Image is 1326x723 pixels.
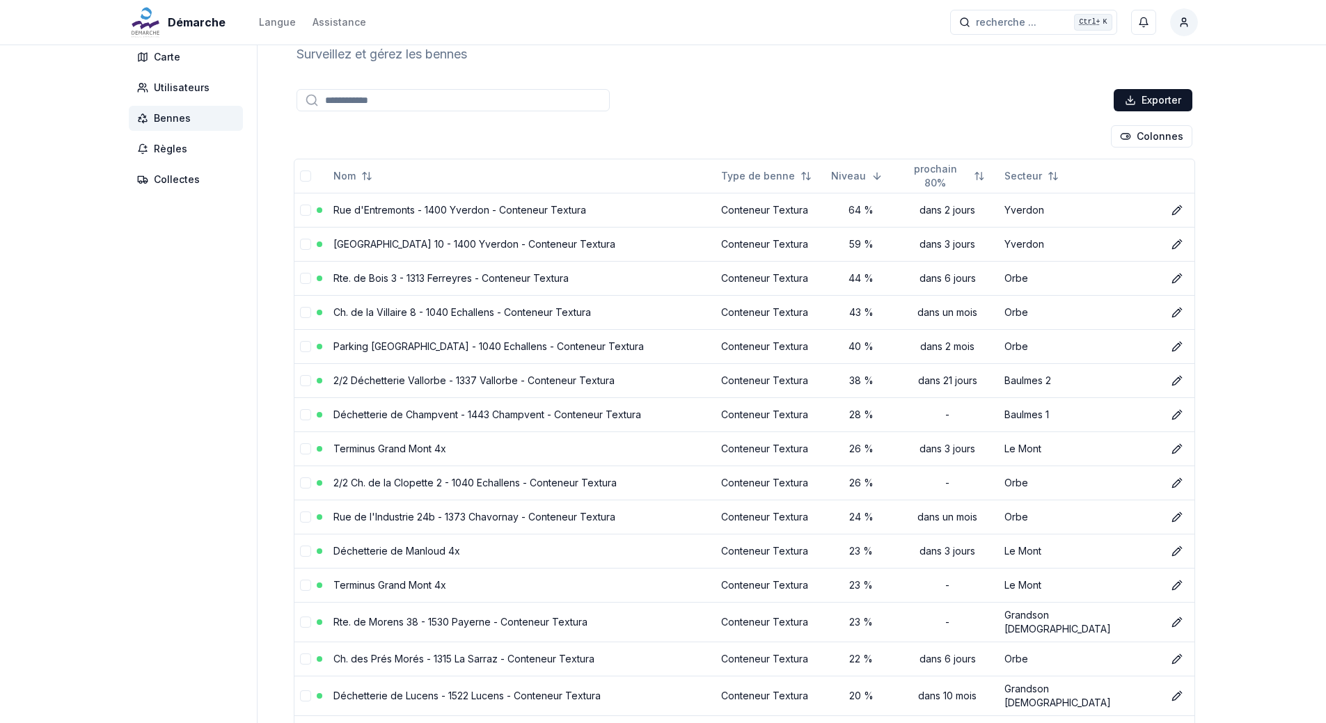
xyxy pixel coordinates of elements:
[976,15,1036,29] span: recherche ...
[300,580,311,591] button: select-row
[300,653,311,665] button: select-row
[313,14,366,31] a: Assistance
[259,14,296,31] button: Langue
[1114,89,1192,111] button: Exporter
[716,568,826,602] td: Conteneur Textura
[297,45,467,64] p: Surveillez et gérez les bennes
[168,14,226,31] span: Démarche
[902,271,993,285] div: dans 6 jours
[333,477,617,488] a: 2/2 Ch. de la Clopette 2 - 1040 Echallens - Conteneur Textura
[999,602,1161,642] td: Grandson [DEMOGRAPHIC_DATA]
[823,165,891,187] button: Sorted descending. Click to sort ascending.
[721,169,795,183] span: Type de benne
[1004,169,1042,183] span: Secteur
[902,476,993,490] div: -
[831,203,891,217] div: 64 %
[999,227,1161,261] td: Yverdon
[300,546,311,557] button: select-row
[716,431,826,466] td: Conteneur Textura
[325,165,381,187] button: Not sorted. Click to sort ascending.
[300,341,311,352] button: select-row
[129,6,162,39] img: Démarche Logo
[999,676,1161,715] td: Grandson [DEMOGRAPHIC_DATA]
[333,511,615,523] a: Rue de l'Industrie 24b - 1373 Chavornay - Conteneur Textura
[716,227,826,261] td: Conteneur Textura
[716,534,826,568] td: Conteneur Textura
[902,442,993,456] div: dans 3 jours
[831,689,891,703] div: 20 %
[716,602,826,642] td: Conteneur Textura
[333,204,586,216] a: Rue d'Entremonts - 1400 Yverdon - Conteneur Textura
[300,409,311,420] button: select-row
[716,500,826,534] td: Conteneur Textura
[333,340,644,352] a: Parking [GEOGRAPHIC_DATA] - 1040 Echallens - Conteneur Textura
[902,689,993,703] div: dans 10 mois
[713,165,820,187] button: Not sorted. Click to sort ascending.
[902,652,993,666] div: dans 6 jours
[300,239,311,250] button: select-row
[333,408,641,420] a: Déchetterie de Champvent - 1443 Champvent - Conteneur Textura
[716,466,826,500] td: Conteneur Textura
[831,476,891,490] div: 26 %
[902,615,993,629] div: -
[999,568,1161,602] td: Le Mont
[999,534,1161,568] td: Le Mont
[902,578,993,592] div: -
[902,162,968,190] span: prochain 80%
[300,375,311,386] button: select-row
[300,690,311,701] button: select-row
[999,295,1161,329] td: Orbe
[300,273,311,284] button: select-row
[154,111,191,125] span: Bennes
[831,442,891,456] div: 26 %
[333,272,569,284] a: Rte. de Bois 3 - 1313 Ferreyres - Conteneur Textura
[300,443,311,454] button: select-row
[333,579,446,591] a: Terminus Grand Mont 4x
[902,237,993,251] div: dans 3 jours
[902,340,993,353] div: dans 2 mois
[154,142,187,156] span: Règles
[831,169,866,183] span: Niveau
[902,203,993,217] div: dans 2 jours
[129,136,248,161] a: Règles
[831,544,891,558] div: 23 %
[902,374,993,388] div: dans 21 jours
[129,45,248,70] a: Carte
[716,642,826,676] td: Conteneur Textura
[999,397,1161,431] td: Baulmes 1
[894,165,993,187] button: Not sorted. Click to sort ascending.
[831,652,891,666] div: 22 %
[333,306,591,318] a: Ch. de la Villaire 8 - 1040 Echallens - Conteneur Textura
[333,374,615,386] a: 2/2 Déchetterie Vallorbe - 1337 Vallorbe - Conteneur Textura
[300,170,311,182] button: select-all
[333,653,594,665] a: Ch. des Prés Morés - 1315 La Sarraz - Conteneur Textura
[999,431,1161,466] td: Le Mont
[999,193,1161,227] td: Yverdon
[831,237,891,251] div: 59 %
[333,169,356,183] span: Nom
[716,397,826,431] td: Conteneur Textura
[902,544,993,558] div: dans 3 jours
[716,363,826,397] td: Conteneur Textura
[831,271,891,285] div: 44 %
[831,305,891,319] div: 43 %
[300,205,311,216] button: select-row
[154,50,180,64] span: Carte
[999,363,1161,397] td: Baulmes 2
[1111,125,1192,148] button: Cocher les colonnes
[999,329,1161,363] td: Orbe
[999,466,1161,500] td: Orbe
[716,261,826,295] td: Conteneur Textura
[333,690,601,701] a: Déchetterie de Lucens - 1522 Lucens - Conteneur Textura
[716,329,826,363] td: Conteneur Textura
[300,511,311,523] button: select-row
[831,408,891,422] div: 28 %
[129,75,248,100] a: Utilisateurs
[333,238,615,250] a: [GEOGRAPHIC_DATA] 10 - 1400 Yverdon - Conteneur Textura
[999,500,1161,534] td: Orbe
[831,340,891,353] div: 40 %
[333,545,460,557] a: Déchetterie de Manloud 4x
[333,616,587,628] a: Rte. de Morens 38 - 1530 Payerne - Conteneur Textura
[831,374,891,388] div: 38 %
